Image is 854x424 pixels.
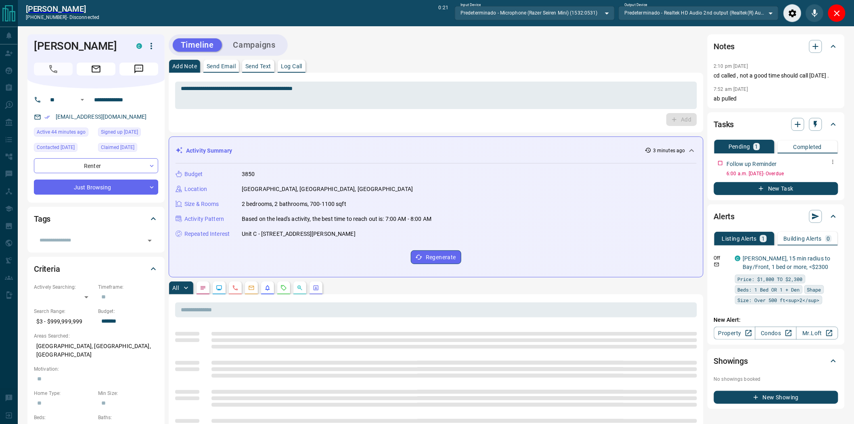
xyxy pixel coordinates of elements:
[806,4,824,22] div: Mute
[242,200,346,208] p: 2 bedrooms, 2 bathrooms, 700-1100 sqft
[34,365,158,373] p: Motivation:
[184,230,230,238] p: Repeated Interest
[827,236,830,241] p: 0
[98,128,158,139] div: Thu Feb 07 2019
[184,185,207,193] p: Location
[98,283,158,291] p: Timeframe:
[184,200,219,208] p: Size & Rooms
[173,38,222,52] button: Timeline
[714,182,838,195] button: New Task
[796,327,838,340] a: Mr.Loft
[281,63,302,69] p: Log Call
[722,236,757,241] p: Listing Alerts
[714,351,838,371] div: Showings
[34,128,94,139] div: Sat Aug 16 2025
[34,158,158,173] div: Renter
[743,255,831,270] a: [PERSON_NAME], 15 min radius to Bay/Front, 1 bed or more, <$2300
[176,143,697,158] div: Activity Summary3 minutes ago
[77,63,115,76] span: Email
[34,143,94,154] div: Thu Aug 14 2025
[184,170,203,178] p: Budget
[172,285,179,291] p: All
[784,236,822,241] p: Building Alerts
[34,212,50,225] h2: Tags
[200,285,206,291] svg: Notes
[98,414,158,421] p: Baths:
[34,332,158,340] p: Areas Searched:
[714,37,838,56] div: Notes
[313,285,319,291] svg: Agent Actions
[714,118,734,131] h2: Tasks
[755,144,758,149] p: 1
[653,147,685,154] p: 3 minutes ago
[34,315,94,328] p: $3 - $999,999,999
[34,308,94,315] p: Search Range:
[34,283,94,291] p: Actively Searching:
[738,275,803,283] span: Price: $1,800 TO $2,300
[714,210,735,223] h2: Alerts
[34,340,158,361] p: [GEOGRAPHIC_DATA], [GEOGRAPHIC_DATA], [GEOGRAPHIC_DATA]
[280,285,287,291] svg: Requests
[136,43,142,49] div: condos.ca
[411,250,461,264] button: Regenerate
[242,215,431,223] p: Based on the lead's activity, the best time to reach out is: 7:00 AM - 8:00 AM
[119,63,158,76] span: Message
[460,2,481,8] label: Input Device
[738,285,800,294] span: Beds: 1 Bed OR 1 + Den
[44,114,50,120] svg: Email Verified
[26,14,99,21] p: [PHONE_NUMBER] -
[69,15,99,20] span: disconnected
[738,296,820,304] span: Size: Over 500 ft<sup>2</sup>
[714,86,748,92] p: 7:52 am [DATE]
[264,285,271,291] svg: Listing Alerts
[714,391,838,404] button: New Showing
[714,71,838,80] p: cd called , not a good time should call [DATE] .
[144,235,155,246] button: Open
[783,4,802,22] div: Audio Settings
[807,285,821,294] span: Shape
[26,4,99,14] a: [PERSON_NAME]
[755,327,797,340] a: Condos
[245,63,271,69] p: Send Text
[186,147,232,155] p: Activity Summary
[624,2,647,8] label: Output Device
[735,256,741,261] div: condos.ca
[101,128,138,136] span: Signed up [DATE]
[225,38,284,52] button: Campaigns
[34,414,94,421] p: Beds:
[172,63,197,69] p: Add Note
[714,262,720,267] svg: Email
[207,63,236,69] p: Send Email
[248,285,255,291] svg: Emails
[37,128,86,136] span: Active 44 minutes ago
[184,215,224,223] p: Activity Pattern
[34,180,158,195] div: Just Browsing
[216,285,222,291] svg: Lead Browsing Activity
[728,144,750,149] p: Pending
[77,95,87,105] button: Open
[34,259,158,279] div: Criteria
[34,40,124,52] h1: [PERSON_NAME]
[98,143,158,154] div: Thu Aug 14 2025
[619,6,779,20] div: Predeterminado - Realtek HD Audio 2nd output (Realtek(R) Audio)
[34,63,73,76] span: Call
[727,160,777,168] p: Follow up Reminder
[297,285,303,291] svg: Opportunities
[714,40,735,53] h2: Notes
[714,254,730,262] p: Off
[242,230,356,238] p: Unit C - [STREET_ADDRESS][PERSON_NAME]
[34,209,158,229] div: Tags
[37,143,75,151] span: Contacted [DATE]
[455,6,615,20] div: Predeterminado - Microphone (Razer Seiren Mini) (1532:0531)
[34,390,94,397] p: Home Type:
[242,185,413,193] p: [GEOGRAPHIC_DATA], [GEOGRAPHIC_DATA], [GEOGRAPHIC_DATA]
[714,63,748,69] p: 2:10 pm [DATE]
[727,170,838,177] p: 6:00 a.m. [DATE] - Overdue
[793,144,822,150] p: Completed
[714,94,838,103] p: ab pulled
[714,316,838,324] p: New Alert:
[714,327,756,340] a: Property
[242,170,255,178] p: 3850
[98,390,158,397] p: Min Size:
